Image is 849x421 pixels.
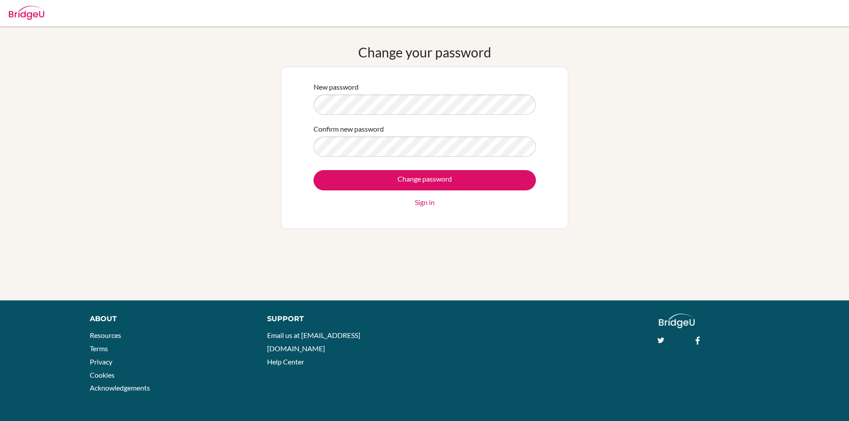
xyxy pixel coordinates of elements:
[267,331,360,353] a: Email us at [EMAIL_ADDRESS][DOMAIN_NAME]
[9,6,44,20] img: Bridge-U
[314,170,536,190] input: Change password
[267,314,414,324] div: Support
[90,314,247,324] div: About
[90,344,108,353] a: Terms
[415,197,435,208] a: Sign in
[358,44,491,60] h1: Change your password
[659,314,695,328] img: logo_white@2x-f4f0deed5e89b7ecb1c2cc34c3e3d731f90f0f143d5ea2071677605dd97b5244.png
[267,357,304,366] a: Help Center
[314,82,359,92] label: New password
[90,331,121,339] a: Resources
[90,357,112,366] a: Privacy
[90,383,150,392] a: Acknowledgements
[314,124,384,134] label: Confirm new password
[90,371,115,379] a: Cookies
